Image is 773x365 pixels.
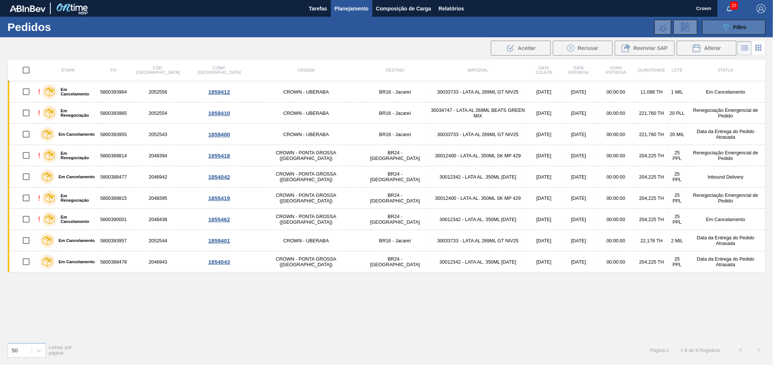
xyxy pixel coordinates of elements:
div: 1859412 [189,89,249,95]
td: 2052554 [128,103,188,124]
div: ! [38,215,40,224]
td: 30034747 - LATA AL 269ML BEATS GREEN MIX [428,103,528,124]
td: [DATE] [528,209,560,230]
td: 30012400 - LATA AL. 350ML SK MP 429 [428,188,528,209]
td: BR16 - Jacareí [362,81,429,103]
label: Em Cancelamento [55,238,95,243]
td: BR16 - Jacareí [362,124,429,145]
td: 22,176 TH [635,230,668,251]
td: CROWN - PONTA GROSSA ([GEOGRAPHIC_DATA]) [250,145,362,166]
td: [DATE] [528,81,560,103]
span: Filtro [733,24,747,30]
td: 5800393957 [99,230,128,251]
td: Em Cancelamento [686,81,766,103]
td: BR16 - Jacareí [362,230,429,251]
td: 5800393965 [99,103,128,124]
td: 25 PPL [668,188,686,209]
div: 1854043 [189,259,249,265]
td: 30012342 - LATA AL. 350ML [DATE] [428,166,528,188]
button: Alterar [677,41,736,56]
td: [DATE] [528,188,560,209]
span: Data coleta [536,66,552,75]
div: 1855418 [189,152,249,159]
td: 204,225 TH [635,188,668,209]
label: Em Renegociação [57,193,96,202]
td: [DATE] [528,230,560,251]
td: [DATE] [560,166,597,188]
div: Alterar Pedido [677,41,736,56]
td: 2048395 [128,188,188,209]
td: Data da Entrega do Pedido Atrasada [686,251,766,273]
div: ! [38,109,40,117]
span: Quantidade [638,68,665,72]
td: [DATE] [560,251,597,273]
label: Em Renegociação [57,108,96,117]
div: Recusar [553,41,613,56]
a: !Em Renegociação58003898152048395CROWN - PONTA GROSSA ([GEOGRAPHIC_DATA])BR24 - [GEOGRAPHIC_DATA]... [8,188,766,209]
td: [DATE] [560,188,597,209]
td: 30033733 - LATA AL 269ML GT NIV25 [428,124,528,145]
div: ! [38,151,40,160]
td: [DATE] [560,209,597,230]
span: 1 - 9 de 9 Registros [680,347,720,353]
td: Inbound Delivery [686,166,766,188]
td: [DATE] [560,81,597,103]
td: [DATE] [560,145,597,166]
span: Tarefas [309,4,327,13]
td: 2 MIL [668,230,686,251]
td: BR24 - [GEOGRAPHIC_DATA] [362,251,429,273]
td: CROWN - UBERABA [250,81,362,103]
td: 00:00:00 [597,145,635,166]
td: 25 PPL [668,145,686,166]
div: 1854042 [189,174,249,180]
label: Em Cancelamento [55,259,95,264]
td: 25 PPL [668,166,686,188]
a: Em Cancelamento58003939552052543CROWN - UBERABABR16 - Jacareí30033733 - LATA AL 269ML GT NIV25[DA... [8,124,766,145]
td: 2046942 [128,166,188,188]
td: [DATE] [528,124,560,145]
img: TNhmsLtSVTkK8tSr43FrP2fwEKptu5GPRR3wAAAABJRU5ErkJggg== [10,5,46,12]
td: BR16 - Jacareí [362,103,429,124]
button: Notificações [717,3,741,14]
td: 00:00:00 [597,230,635,251]
div: 1855462 [189,216,249,223]
td: 20 MIL [668,124,686,145]
button: > [750,341,769,359]
td: CROWN - PONTA GROSSA ([GEOGRAPHIC_DATA]) [250,166,362,188]
td: CROWN - PONTA GROSSA ([GEOGRAPHIC_DATA]) [250,209,362,230]
td: Renegociação Emergencial de Pedido [686,188,766,209]
button: Aceitar [491,41,551,56]
td: CROWN - UBERABA [250,124,362,145]
td: [DATE] [528,145,560,166]
td: 2052556 [128,81,188,103]
button: Filtro [702,20,766,35]
td: 11,088 TH [635,81,668,103]
td: 00:00:00 [597,124,635,145]
td: BR24 - [GEOGRAPHIC_DATA] [362,145,429,166]
td: BR24 - [GEOGRAPHIC_DATA] [362,209,429,230]
td: 5800393964 [99,81,128,103]
span: Recusar [578,45,598,51]
td: [DATE] [528,166,560,188]
a: Em Cancelamento58003884772046942CROWN - PONTA GROSSA ([GEOGRAPHIC_DATA])BR24 - [GEOGRAPHIC_DATA]3... [8,166,766,188]
span: Lote [672,68,682,72]
td: Renegociação Emergencial de Pedido [686,103,766,124]
td: 1 MIL [668,81,686,103]
span: Reenviar SAP [633,45,668,51]
td: [DATE] [560,103,597,124]
span: PO [110,68,116,72]
div: 1859400 [189,131,249,138]
label: Em Cancelamento [55,174,95,179]
td: 2052543 [128,124,188,145]
td: [DATE] [528,103,560,124]
button: < [731,341,750,359]
div: ! [38,88,40,96]
td: Renegociação Emergencial de Pedido [686,145,766,166]
td: 204,225 TH [635,209,668,230]
td: 5800389815 [99,188,128,209]
label: Em Cancelamento [55,132,95,136]
span: Alterar [704,45,721,51]
td: 30012342 - LATA AL. 350ML [DATE] [428,209,528,230]
td: 00:00:00 [597,188,635,209]
span: Cód. [GEOGRAPHIC_DATA] [136,66,179,75]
